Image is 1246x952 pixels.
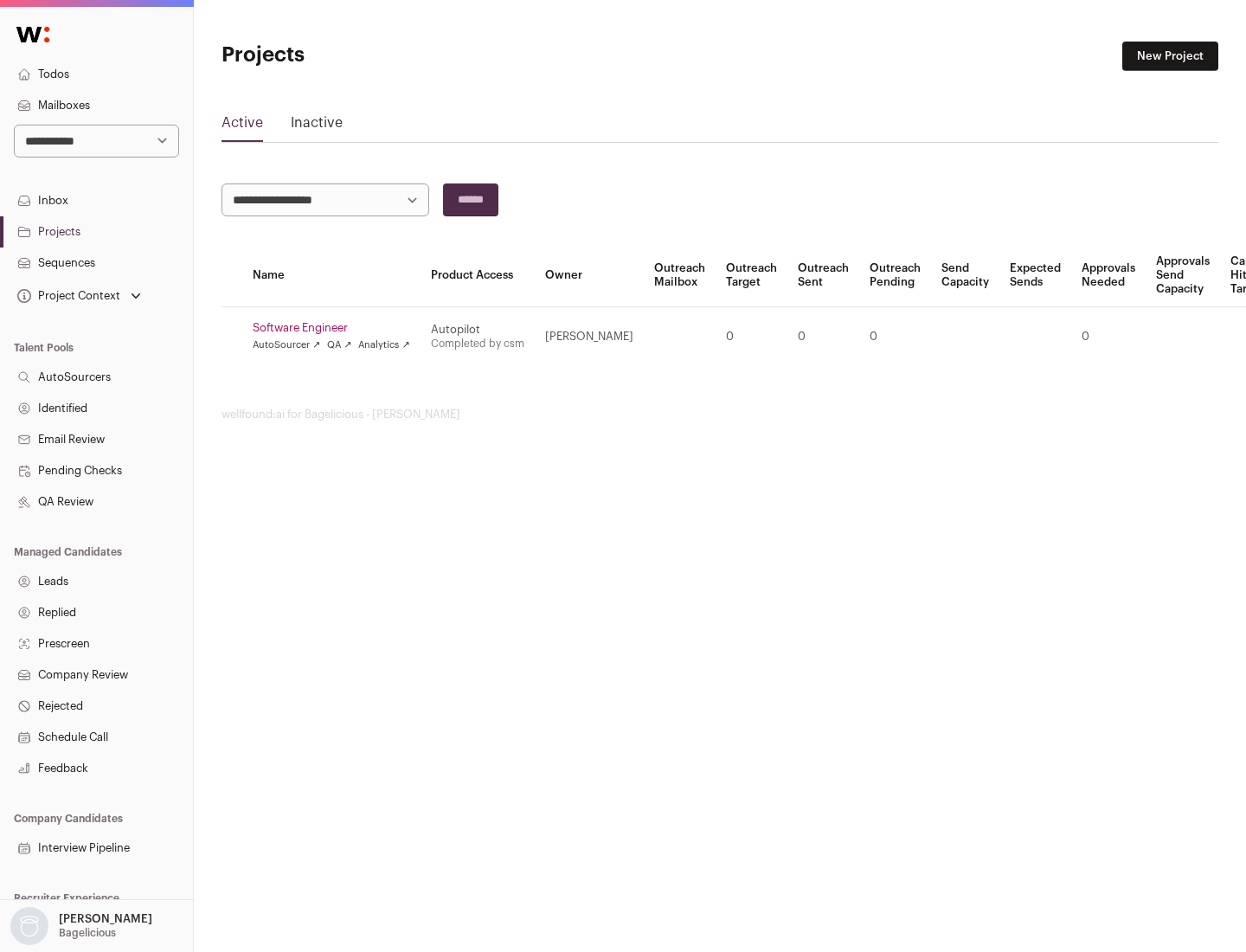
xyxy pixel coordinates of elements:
[1071,307,1146,367] td: 0
[644,244,716,307] th: Outreach Mailbox
[1146,244,1220,307] th: Approvals Send Capacity
[431,338,524,349] a: Completed by csm
[7,17,59,52] img: Wellfound
[431,323,524,337] div: Autopilot
[59,912,152,926] p: [PERSON_NAME]
[535,244,644,307] th: Owner
[787,244,859,307] th: Outreach Sent
[859,244,931,307] th: Outreach Pending
[421,244,535,307] th: Product Access
[10,907,48,945] img: nopic.png
[14,289,120,303] div: Project Context
[1071,244,1146,307] th: Approvals Needed
[59,926,116,940] p: Bagelicious
[242,244,421,307] th: Name
[859,307,931,367] td: 0
[1122,42,1218,71] a: New Project
[931,244,999,307] th: Send Capacity
[253,338,320,352] a: AutoSourcer ↗
[716,307,787,367] td: 0
[291,113,343,140] a: Inactive
[253,321,410,335] a: Software Engineer
[222,113,263,140] a: Active
[358,338,409,352] a: Analytics ↗
[327,338,351,352] a: QA ↗
[7,907,156,945] button: Open dropdown
[222,42,554,69] h1: Projects
[222,408,1218,421] footer: wellfound:ai for Bagelicious - [PERSON_NAME]
[716,244,787,307] th: Outreach Target
[535,307,644,367] td: [PERSON_NAME]
[999,244,1071,307] th: Expected Sends
[14,284,145,308] button: Open dropdown
[787,307,859,367] td: 0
